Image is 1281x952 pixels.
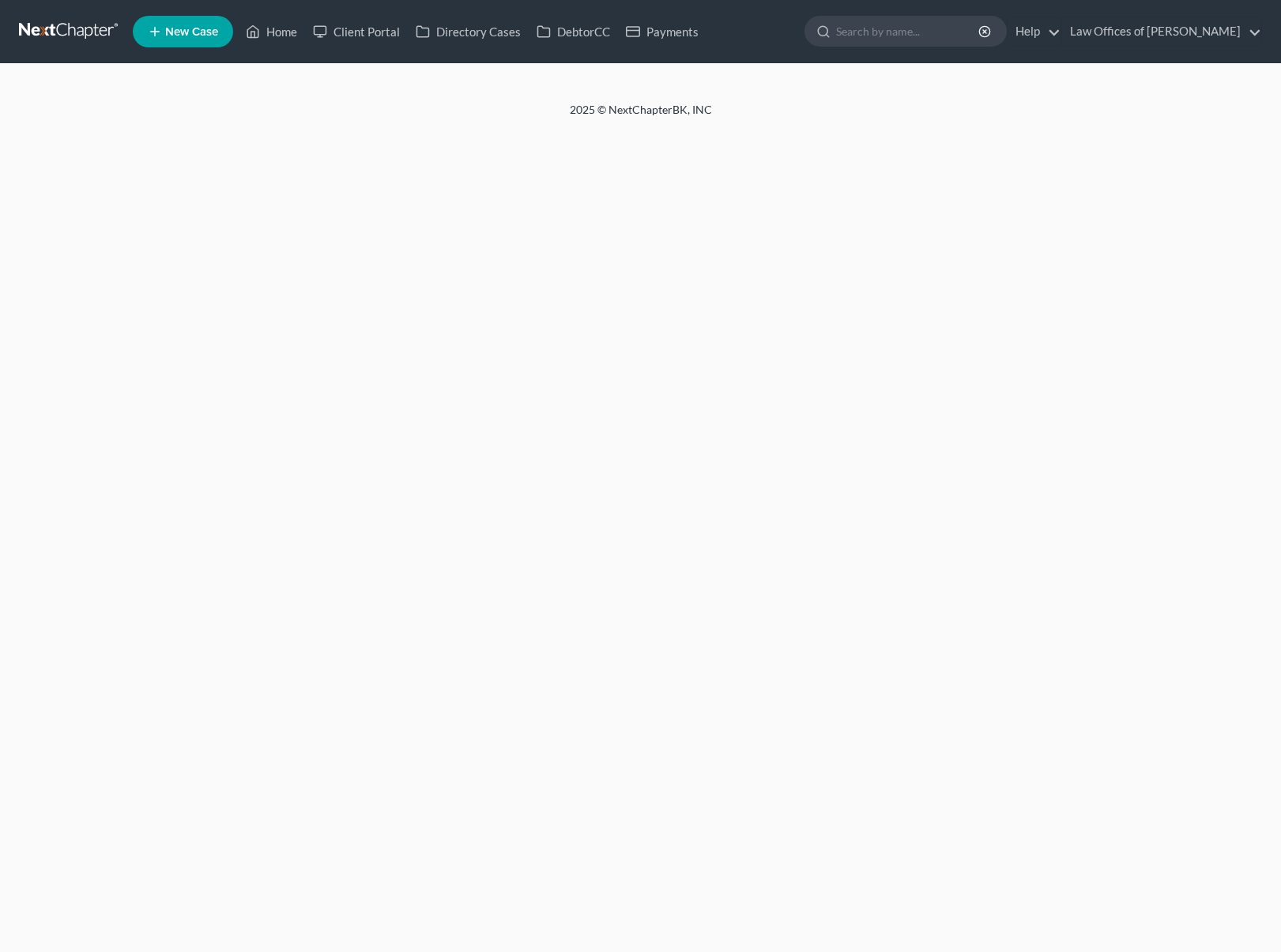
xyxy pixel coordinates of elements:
a: Payments [618,17,706,46]
input: Search by name... [836,17,981,46]
a: Law Offices of [PERSON_NAME] [1062,17,1261,46]
a: DebtorCC [529,17,618,46]
a: Client Portal [305,17,408,46]
a: Help [1008,17,1061,46]
div: 2025 © NextChapterBK, INC [190,102,1091,130]
span: New Case [165,26,218,38]
a: Home [238,17,305,46]
a: Directory Cases [408,17,529,46]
